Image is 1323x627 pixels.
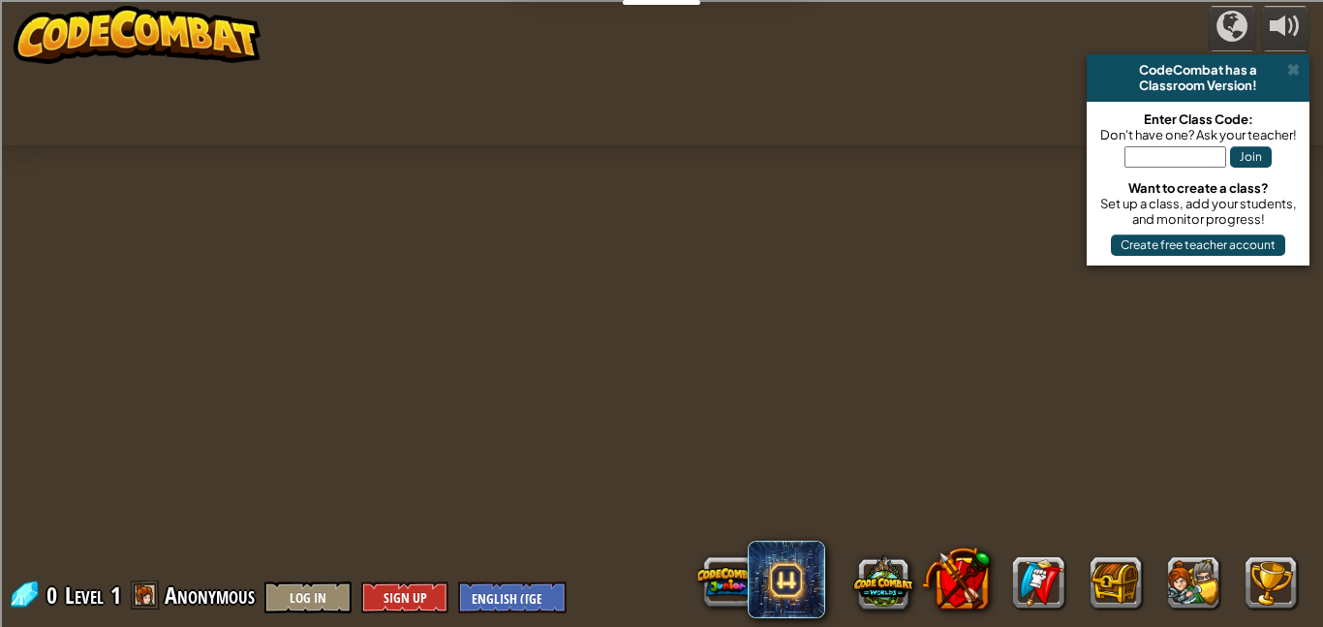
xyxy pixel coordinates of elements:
[14,6,262,64] img: CodeCombat - Learn how to code by playing a game
[1230,146,1272,168] button: Join
[1094,78,1302,93] div: Classroom Version!
[1096,127,1300,142] div: Don't have one? Ask your teacher!
[1094,62,1302,78] div: CodeCombat has a
[1111,235,1285,256] button: Create free teacher account
[1096,196,1300,227] div: Set up a class, add your students, and monitor progress!
[1096,111,1300,127] div: Enter Class Code:
[1096,180,1300,196] div: Want to create a class?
